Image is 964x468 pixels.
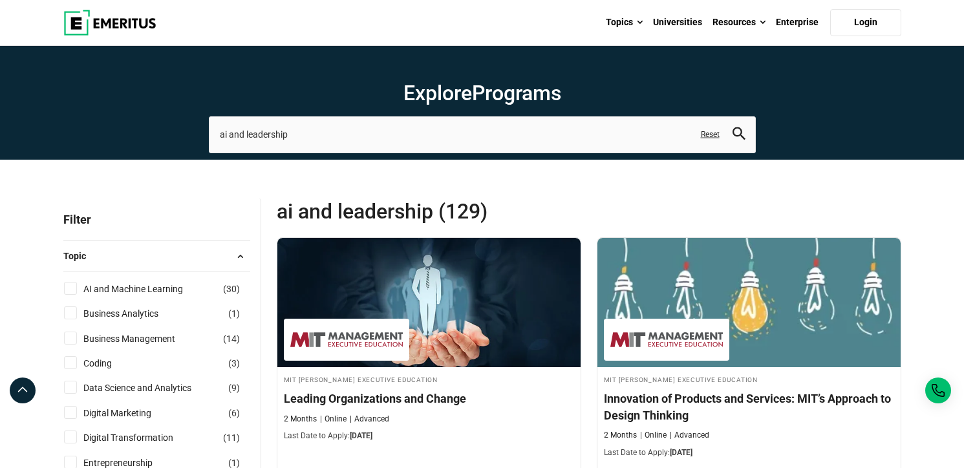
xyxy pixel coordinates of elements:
[83,381,217,395] a: Data Science and Analytics
[597,238,901,465] a: Product Design and Innovation Course by MIT Sloan Executive Education - September 11, 2025 MIT Sl...
[350,414,389,425] p: Advanced
[226,284,237,294] span: 30
[604,447,894,458] p: Last Date to Apply:
[277,238,581,449] a: Business Management Course by MIT Sloan Executive Education - September 11, 2025 MIT Sloan Execut...
[83,306,184,321] a: Business Analytics
[209,80,756,106] h1: Explore
[277,198,589,224] span: ai and leadership (129)
[63,249,96,263] span: Topic
[83,282,209,296] a: AI and Machine Learning
[226,432,237,443] span: 11
[284,414,317,425] p: 2 Months
[231,308,237,319] span: 1
[597,238,901,367] img: Innovation of Products and Services: MIT’s Approach to Design Thinking | Online Product Design an...
[228,406,240,420] span: ( )
[63,246,250,266] button: Topic
[277,238,581,367] img: Leading Organizations and Change | Online Business Management Course
[610,325,723,354] img: MIT Sloan Executive Education
[231,358,237,368] span: 3
[223,282,240,296] span: ( )
[228,356,240,370] span: ( )
[226,334,237,344] span: 14
[83,356,138,370] a: Coding
[472,81,561,105] span: Programs
[604,374,894,385] h4: MIT [PERSON_NAME] Executive Education
[284,374,574,385] h4: MIT [PERSON_NAME] Executive Education
[83,406,177,420] a: Digital Marketing
[290,325,403,354] img: MIT Sloan Executive Education
[231,408,237,418] span: 6
[83,332,201,346] a: Business Management
[604,390,894,423] h4: Innovation of Products and Services: MIT’s Approach to Design Thinking
[228,381,240,395] span: ( )
[284,390,574,407] h4: Leading Organizations and Change
[701,129,720,140] a: Reset search
[83,431,199,445] a: Digital Transformation
[350,431,372,440] span: [DATE]
[63,198,250,240] p: Filter
[223,431,240,445] span: ( )
[284,431,574,441] p: Last Date to Apply:
[231,458,237,468] span: 1
[231,383,237,393] span: 9
[228,306,240,321] span: ( )
[640,430,667,441] p: Online
[670,448,692,457] span: [DATE]
[320,414,347,425] p: Online
[604,430,637,441] p: 2 Months
[733,131,745,143] a: search
[830,9,901,36] a: Login
[209,116,756,153] input: search-page
[223,332,240,346] span: ( )
[670,430,709,441] p: Advanced
[733,127,745,142] button: search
